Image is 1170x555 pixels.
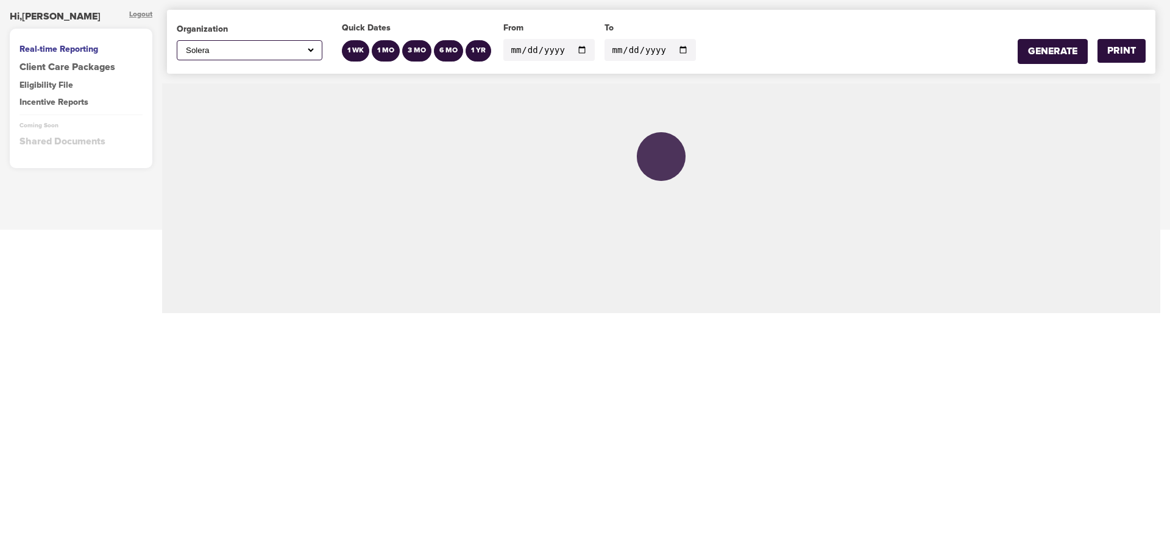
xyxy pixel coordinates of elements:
div: Organization [177,23,322,35]
div: 1 WK [347,46,364,56]
button: 1 WK [342,40,369,62]
div: 1 YR [471,46,486,56]
button: 3 MO [402,40,431,62]
button: 1 MO [372,40,400,62]
div: Logout [129,10,152,24]
div: From [503,22,595,34]
div: Shared Documents [19,135,143,149]
div: 6 MO [439,46,458,56]
button: 6 MO [434,40,463,62]
div: Coming Soon [19,121,143,130]
div: 3 MO [408,46,426,56]
div: Incentive Reports [19,96,143,108]
div: 1 MO [377,46,394,56]
div: Real-time Reporting [19,43,143,55]
button: GENERATE [1018,39,1088,64]
div: PRINT [1107,44,1136,58]
button: PRINT [1097,39,1146,63]
button: 1 YR [466,40,491,62]
div: Eligibility File [19,79,143,91]
div: To [604,22,696,34]
div: GENERATE [1028,44,1077,58]
div: Hi, [PERSON_NAME] [10,10,101,24]
div: Quick Dates [342,22,494,34]
a: Client Care Packages [19,60,143,74]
